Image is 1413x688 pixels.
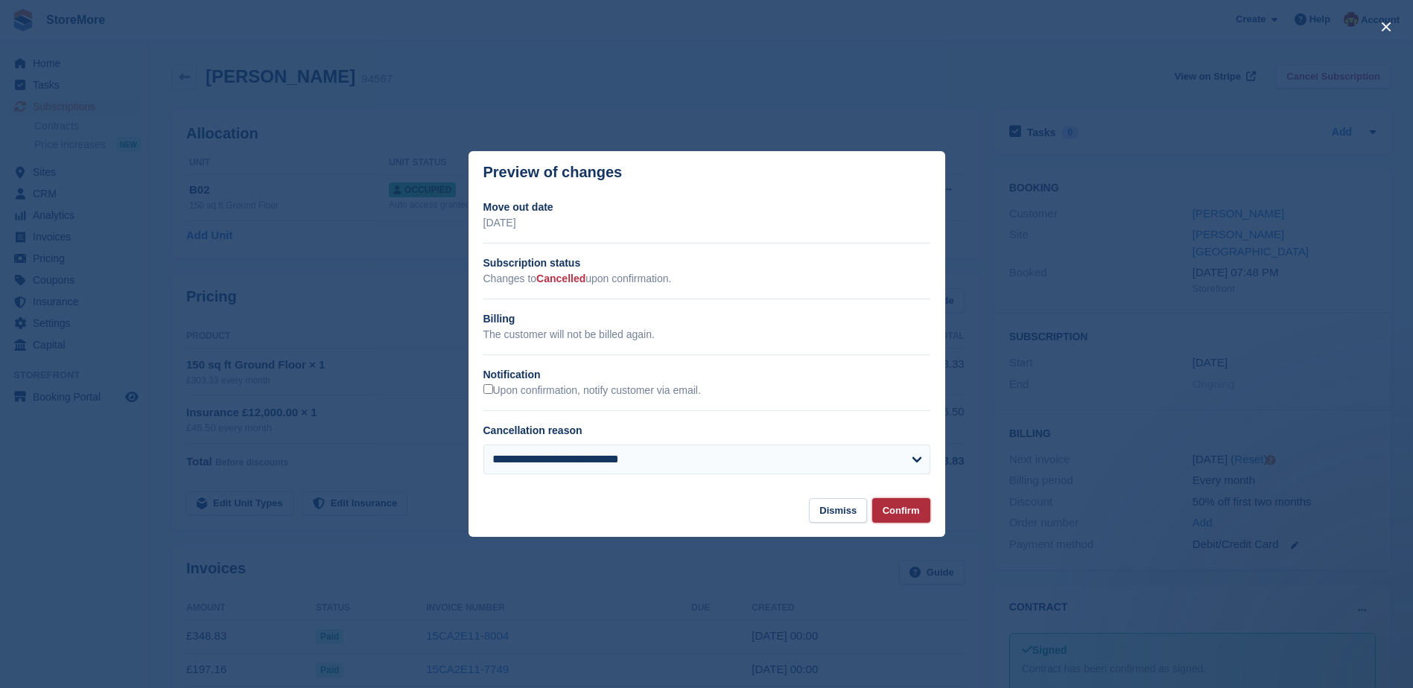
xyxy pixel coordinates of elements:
label: Upon confirmation, notify customer via email. [483,384,701,398]
p: [DATE] [483,215,930,231]
h2: Move out date [483,200,930,215]
button: Dismiss [809,498,867,523]
button: close [1374,15,1398,39]
span: Cancelled [536,273,585,284]
label: Cancellation reason [483,424,582,436]
h2: Notification [483,367,930,383]
p: Changes to upon confirmation. [483,271,930,287]
input: Upon confirmation, notify customer via email. [483,384,493,394]
h2: Billing [483,311,930,327]
p: The customer will not be billed again. [483,327,930,343]
button: Confirm [872,498,930,523]
h2: Subscription status [483,255,930,271]
p: Preview of changes [483,164,623,181]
